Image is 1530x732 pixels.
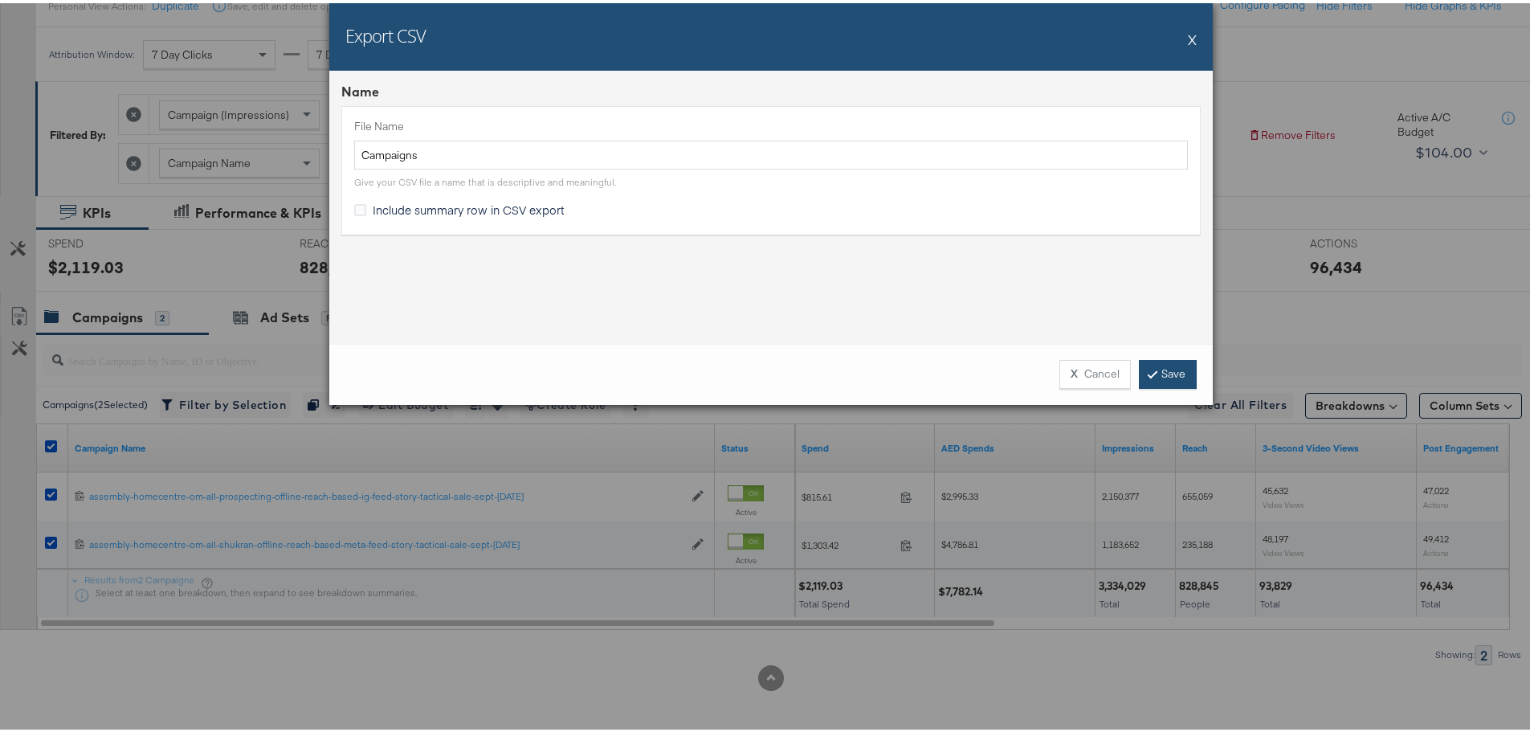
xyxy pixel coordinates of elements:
[1071,363,1078,378] strong: X
[341,80,1201,98] div: Name
[354,173,616,186] div: Give your CSV file a name that is descriptive and meaningful.
[1059,357,1131,386] button: XCancel
[345,20,426,44] h2: Export CSV
[1139,357,1197,386] a: Save
[354,116,1188,131] label: File Name
[373,198,565,215] span: Include summary row in CSV export
[1188,20,1197,52] button: X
